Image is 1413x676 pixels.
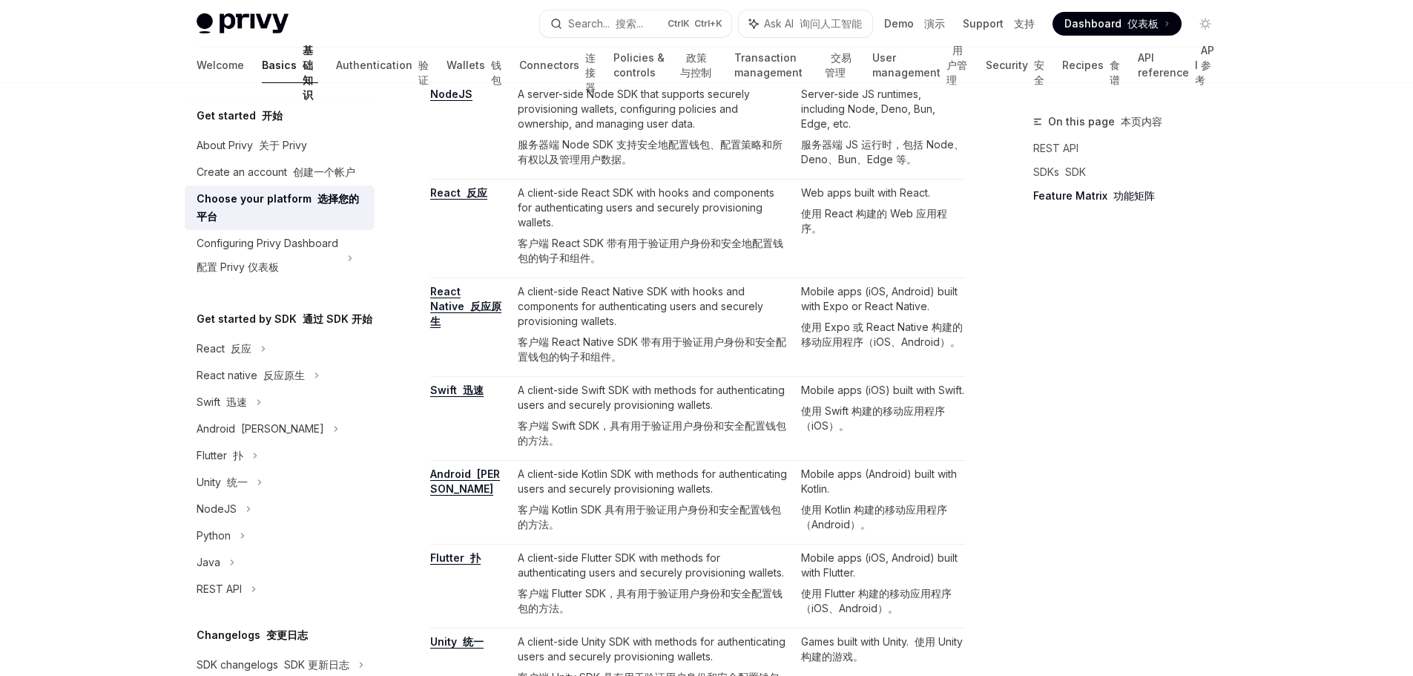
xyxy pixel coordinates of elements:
a: Support 支持 [963,16,1035,31]
a: Authentication 验证 [336,47,429,83]
h5: Changelogs [197,626,308,644]
font: 扑 [233,449,243,462]
a: Basics 基础知识 [262,47,319,83]
div: Search... [568,15,643,33]
span: Ask AI [764,16,862,31]
a: Dashboard 仪表板 [1053,12,1182,36]
div: React native [197,367,305,384]
font: 客户端 Kotlin SDK 具有用于验证用户身份和安全配置钱包的方法。 [518,503,781,531]
font: 搜索... [616,17,643,30]
td: Mobile apps (iOS, Android) built with Flutter. [795,545,964,629]
a: SDKs SDK [1033,160,1229,184]
a: REST API [1033,137,1229,160]
font: API 参考 [1195,44,1214,86]
h5: Get started [197,107,283,125]
td: A client-side React SDK with hooks and components for authenticating users and securely provision... [512,180,796,278]
font: 开始 [262,109,283,122]
font: 功能矩阵 [1113,189,1155,202]
a: Security 安全 [986,47,1044,83]
font: 钱包 [491,59,501,86]
font: SDK 更新日志 [284,658,349,671]
div: Choose your platform [197,190,366,226]
font: 支持 [1014,17,1035,30]
a: Flutter 扑 [430,551,481,565]
font: 扑 [470,551,481,564]
div: Android [197,420,324,438]
div: Configuring Privy Dashboard [197,234,338,282]
font: 反应原生 [263,369,305,381]
a: Welcome [197,47,244,83]
font: 政策与控制 [680,51,711,79]
td: Mobile apps (iOS, Android) built with Expo or React Native. [795,278,964,377]
button: Search... 搜索...CtrlK Ctrl+K [540,10,731,37]
span: Ctrl K [668,18,722,30]
font: 变更日志 [266,629,308,641]
font: 仪表板 [1127,17,1159,30]
font: 食谱 [1110,59,1120,86]
div: Java [197,554,220,571]
div: Create an account [197,163,355,181]
font: 迅速 [226,396,247,408]
div: NodeJS [197,500,237,518]
img: light logo [197,13,289,34]
font: 用户管理 [946,44,967,86]
font: 使用 Flutter 构建的移动应用程序（iOS、Android）。 [801,587,952,614]
a: Connectors 连接器 [519,47,596,83]
font: 使用 React 构建的 Web 应用程序。 [801,207,947,234]
font: Ctrl+K [694,18,722,29]
div: Python [197,527,231,545]
td: A client-side Flutter SDK with methods for authenticating users and securely provisioning wallets. [512,545,796,629]
a: Wallets 钱包 [447,47,501,83]
h5: Get started by SDK [197,310,372,328]
font: 关于 Privy [259,139,307,151]
button: Toggle dark mode [1193,12,1217,36]
font: 客户端 Flutter SDK，具有用于验证用户身份和安全配置钱包的方法。 [518,587,783,614]
div: Swift [197,393,247,411]
td: Mobile apps (Android) built with Kotlin. [795,461,964,545]
font: 演示 [924,17,945,30]
td: A client-side Kotlin SDK with methods for authenticating users and securely provisioning wallets. [512,461,796,545]
font: 反应原生 [430,300,501,327]
font: 服务器端 JS 运行时，包括 Node、Deno、Bun、Edge 等。 [801,138,964,165]
a: React 反应 [430,186,487,200]
font: 统一 [227,476,248,488]
font: 交易管理 [825,51,852,79]
a: Recipes 食谱 [1062,47,1120,83]
font: 询问人工智能 [800,17,862,30]
font: 配置 Privy 仪表板 [197,260,279,273]
div: React [197,340,251,358]
button: Ask AI 询问人工智能 [739,10,872,37]
a: Create an account 创建一个帐户 [185,159,375,186]
a: API reference API 参考 [1138,47,1216,83]
a: React Native 反应原生 [430,285,501,328]
font: 迅速 [463,384,484,396]
td: Mobile apps (iOS) built with Swift. [795,377,964,461]
font: 安全 [1034,59,1044,86]
a: Policies & controls 政策与控制 [613,47,717,83]
a: NodeJS [430,88,472,101]
a: Swift 迅速 [430,384,484,397]
div: REST API [197,580,242,598]
span: Dashboard [1064,16,1159,31]
a: Unity 统一 [430,635,484,649]
td: Web apps built with React. [795,180,964,278]
font: 反应 [231,342,251,355]
font: 使用 Expo 或 React Native 构建的移动应用程序（iOS、Android）。 [801,321,963,348]
font: 客户端 React SDK 带有用于验证用户身份和安全地配置钱包的钩子和组件。 [518,237,783,264]
font: 使用 Kotlin 构建的移动应用程序（Android）。 [801,503,947,531]
font: 服务器端 Node SDK 支持安全地配置钱包、配置策略和所有权以及管理用户数据。 [518,138,783,165]
td: A client-side React Native SDK with hooks and components for authenticating users and securely pr... [512,278,796,377]
div: Flutter [197,447,243,465]
font: 统一 [463,635,484,648]
font: 基础知识 [303,44,313,101]
a: Choose your platform 选择您的平台 [185,186,375,230]
font: 通过 SDK 开始 [303,312,372,325]
font: [PERSON_NAME] [241,422,324,435]
a: Android [PERSON_NAME] [430,467,500,496]
div: Unity [197,473,248,491]
font: 使用 Swift 构建的移动应用程序（iOS）。 [801,404,945,432]
td: A server-side Node SDK that supports securely provisioning wallets, configuring policies and owne... [512,81,796,180]
font: 客户端 Swift SDK，具有用于验证用户身份和安全配置钱包的方法。 [518,419,786,447]
span: On this page [1048,113,1162,131]
a: About Privy 关于 Privy [185,132,375,159]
